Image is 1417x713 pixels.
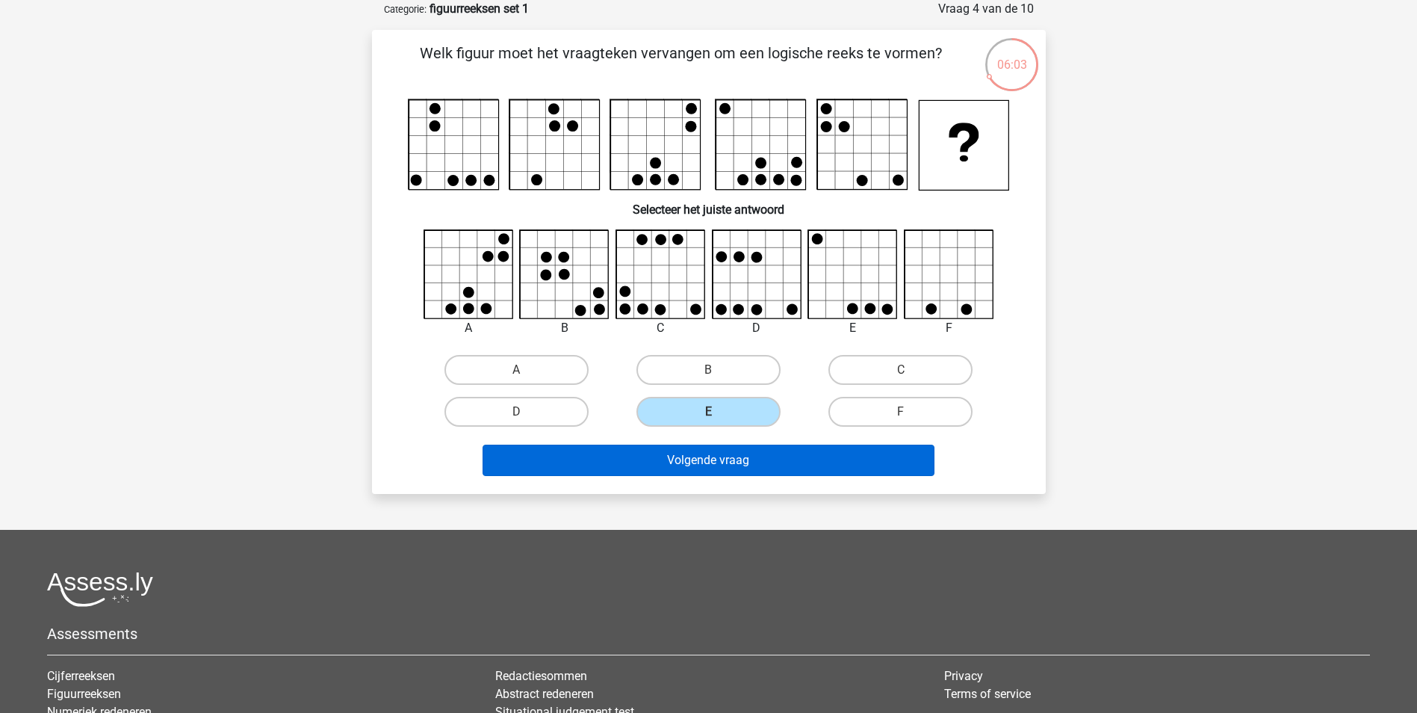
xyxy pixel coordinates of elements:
label: A [444,355,589,385]
div: C [604,319,717,337]
small: Categorie: [384,4,427,15]
p: Welk figuur moet het vraagteken vervangen om een logische reeks te vormen? [396,42,966,87]
div: D [701,319,813,337]
img: Assessly logo [47,572,153,607]
div: E [796,319,909,337]
a: Abstract redeneren [495,687,594,701]
div: B [508,319,621,337]
h5: Assessments [47,625,1370,643]
label: B [636,355,781,385]
a: Terms of service [944,687,1031,701]
a: Figuurreeksen [47,687,121,701]
label: D [444,397,589,427]
h6: Selecteer het juiste antwoord [396,191,1022,217]
div: 06:03 [984,37,1040,74]
a: Redactiesommen [495,669,587,683]
label: F [828,397,973,427]
div: F [893,319,1005,337]
strong: figuurreeksen set 1 [430,1,529,16]
label: C [828,355,973,385]
a: Privacy [944,669,983,683]
div: A [412,319,525,337]
button: Volgende vraag [483,445,934,476]
label: E [636,397,781,427]
a: Cijferreeksen [47,669,115,683]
